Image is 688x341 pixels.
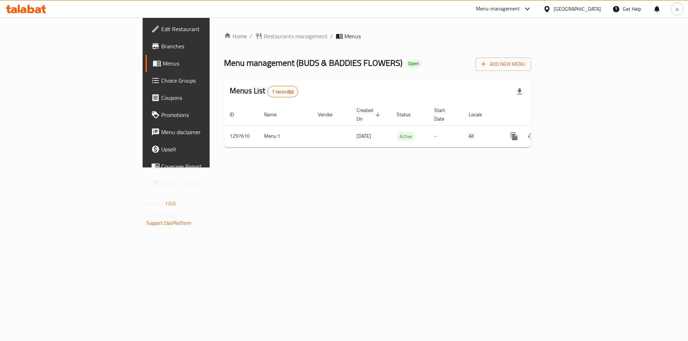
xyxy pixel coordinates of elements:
span: Promotions [161,111,252,119]
a: Support.OpsPlatform [146,218,192,228]
span: Status [397,110,420,119]
span: ID [230,110,243,119]
span: [DATE] [357,131,371,141]
th: Actions [500,104,580,126]
button: Change Status [523,128,540,145]
a: Grocery Checklist [145,175,258,192]
span: Edit Restaurant [161,25,252,33]
span: Locale [469,110,491,119]
span: Menus [163,59,252,68]
li: / [330,32,333,40]
span: Coupons [161,93,252,102]
a: Coupons [145,89,258,106]
nav: breadcrumb [224,32,531,40]
span: Restaurants management [264,32,328,40]
table: enhanced table [224,104,580,147]
span: Version: [146,199,164,208]
div: Total records count [267,86,298,97]
span: Start Date [434,106,454,123]
a: Choice Groups [145,72,258,89]
div: Open [405,59,422,68]
span: 1 record(s) [268,88,298,95]
span: Name [264,110,286,119]
span: Add New Menu [481,60,525,69]
div: Export file [511,83,528,100]
span: Branches [161,42,252,50]
span: Grocery Checklist [161,179,252,188]
a: Edit Restaurant [145,20,258,38]
span: Created On [357,106,382,123]
button: more [506,128,523,145]
span: a [676,5,678,13]
a: Menus [145,55,258,72]
td: All [463,125,500,147]
a: Restaurants management [255,32,328,40]
a: Upsell [145,141,258,158]
span: 1.0.0 [165,199,176,208]
div: Active [397,132,415,141]
a: Menu disclaimer [145,123,258,141]
span: Menus [344,32,361,40]
span: Get support on: [146,211,179,220]
a: Coverage Report [145,158,258,175]
div: Menu-management [476,5,520,13]
td: Menu 1 [258,125,312,147]
button: Add New Menu [476,58,531,71]
span: Active [397,132,415,141]
span: Coverage Report [161,162,252,171]
a: Promotions [145,106,258,123]
a: Branches [145,38,258,55]
td: - [429,125,463,147]
span: Menu disclaimer [161,128,252,136]
span: Choice Groups [161,76,252,85]
h2: Menus List [230,86,298,97]
span: Upsell [161,145,252,154]
span: Menu management ( BUDS & BADDIES FLOWERS ) [224,55,402,71]
span: Vendor [318,110,342,119]
span: Open [405,60,422,67]
div: [GEOGRAPHIC_DATA] [554,5,601,13]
